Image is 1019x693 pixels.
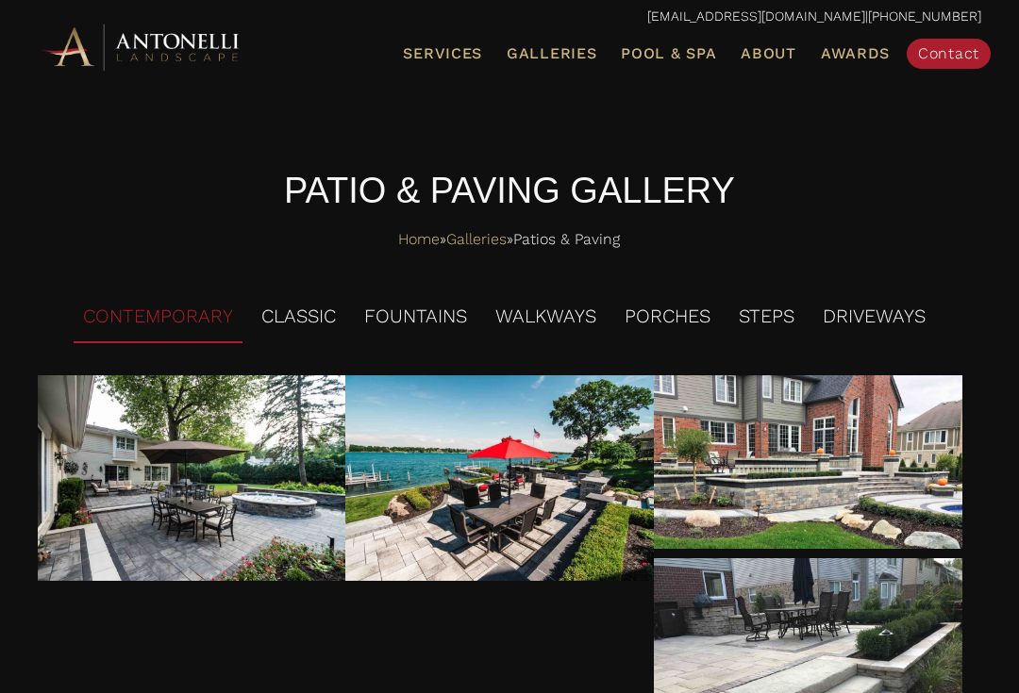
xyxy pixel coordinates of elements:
[446,225,507,254] a: Galleries
[74,291,242,343] li: CONTEMPORARY
[615,291,720,343] li: PORCHES
[395,41,490,66] a: Services
[821,44,890,62] span: Awards
[38,21,245,73] img: Antonelli Horizontal Logo
[813,41,897,66] a: Awards
[38,5,981,29] p: |
[398,225,620,254] span: » »
[403,46,482,61] span: Services
[355,291,476,343] li: FOUNTAINS
[907,39,991,69] a: Contact
[507,44,596,62] span: Galleries
[621,44,716,62] span: Pool & Spa
[38,225,981,254] nav: Breadcrumbs
[813,291,935,343] li: DRIVEWAYS
[486,291,606,343] li: WALKWAYS
[918,44,979,62] span: Contact
[499,41,604,66] a: Galleries
[741,46,796,61] span: About
[252,291,345,343] li: CLASSIC
[733,41,804,66] a: About
[647,8,865,24] a: [EMAIL_ADDRESS][DOMAIN_NAME]
[398,225,440,254] a: Home
[513,225,620,254] span: Patios & Paving
[38,166,981,216] h4: PATIO & PAVING GALLERY
[868,8,981,24] a: [PHONE_NUMBER]
[613,41,724,66] a: Pool & Spa
[729,291,804,343] li: STEPS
